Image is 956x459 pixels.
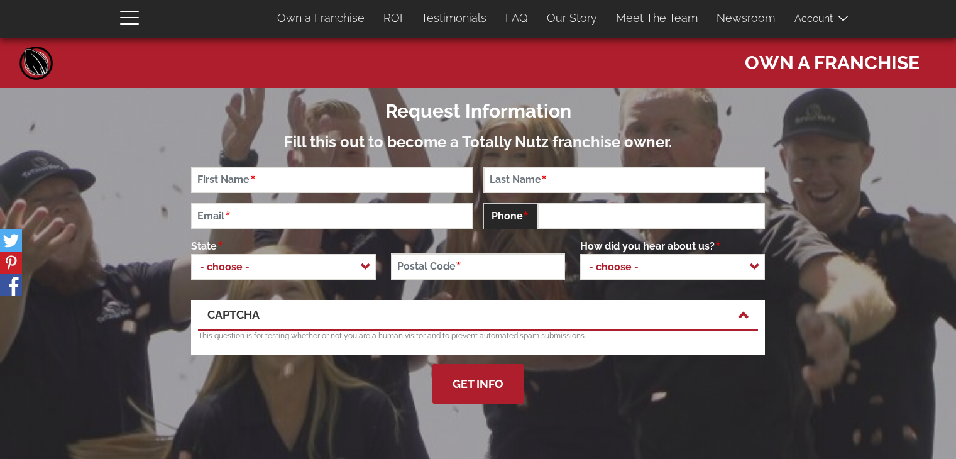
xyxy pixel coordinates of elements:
span: Phone [483,203,537,229]
a: Our Story [537,5,607,31]
h2: Request Information [191,101,765,121]
a: Own a Franchise [268,5,374,31]
button: Get Info [432,364,524,404]
a: Testimonials [412,5,496,31]
p: This question is for testing whether or not you are a human visitor and to prevent automated spam... [198,331,758,341]
a: ROI [374,5,412,31]
input: Email [191,203,473,229]
a: Newsroom [707,5,784,31]
input: First Name [191,167,473,193]
a: CAPTCHA [207,307,749,323]
a: Home [18,44,55,82]
h3: Fill this out to become a Totally Nutz franchise owner. [191,134,765,150]
span: Own a Franchise [745,44,920,75]
span: State [191,240,223,252]
input: Postal Code [391,253,566,280]
span: How did you hear about us? [580,240,721,252]
input: Last Name [483,167,765,193]
a: FAQ [496,5,537,31]
a: Meet The Team [607,5,707,31]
